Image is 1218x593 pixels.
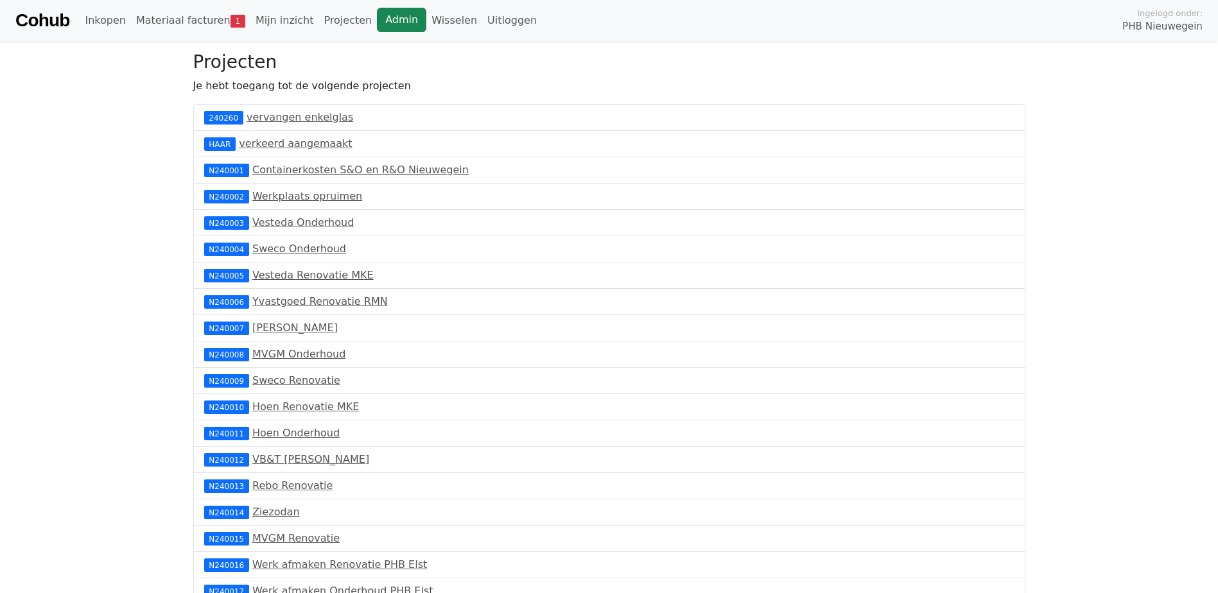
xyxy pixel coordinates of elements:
[252,164,469,176] a: Containerkosten S&O en R&O Nieuwegein
[252,400,359,413] a: Hoen Renovatie MKE
[1137,7,1203,19] span: Ingelogd onder:
[252,453,369,465] a: VB&T [PERSON_NAME]
[204,506,249,519] div: N240014
[204,453,249,466] div: N240012
[252,243,346,255] a: Sweco Onderhoud
[204,137,236,150] div: HAAR
[377,8,426,32] a: Admin
[252,532,340,544] a: MVGM Renovatie
[252,558,427,571] a: Werk afmaken Renovatie PHB Elst
[318,8,377,33] a: Projecten
[252,348,345,360] a: MVGM Onderhoud
[239,137,352,150] a: verkeerd aangemaakt
[204,374,249,387] div: N240009
[204,216,249,229] div: N240003
[252,216,354,228] a: Vesteda Onderhoud
[204,164,249,176] div: N240001
[204,269,249,282] div: N240005
[252,295,388,307] a: Yvastgoed Renovatie RMN
[252,427,340,439] a: Hoen Onderhoud
[204,558,249,571] div: N240016
[193,51,1025,73] h3: Projecten
[247,111,353,123] a: vervangen enkelglas
[252,374,340,386] a: Sweco Renovatie
[252,269,374,281] a: Vesteda Renovatie MKE
[426,8,482,33] a: Wisselen
[1122,19,1203,34] span: PHB Nieuwegein
[204,111,243,124] div: 240260
[204,190,249,203] div: N240002
[252,506,300,518] a: Ziezodan
[252,479,333,492] a: Rebo Renovatie
[250,8,319,33] a: Mijn inzicht
[204,295,249,308] div: N240006
[204,348,249,361] div: N240008
[252,322,338,334] a: [PERSON_NAME]
[204,427,249,440] div: N240011
[231,15,245,28] span: 1
[204,322,249,334] div: N240007
[482,8,542,33] a: Uitloggen
[131,8,250,33] a: Materiaal facturen1
[193,78,1025,94] p: Je hebt toegang tot de volgende projecten
[80,8,130,33] a: Inkopen
[204,243,249,255] div: N240004
[204,400,249,413] div: N240010
[15,5,69,36] a: Cohub
[252,190,362,202] a: Werkplaats opruimen
[204,532,249,545] div: N240015
[204,479,249,492] div: N240013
